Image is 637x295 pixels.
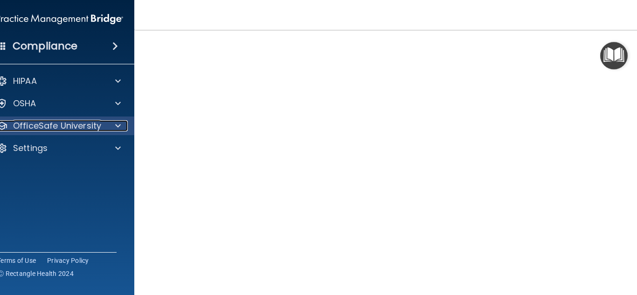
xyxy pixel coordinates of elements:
button: Open Resource Center [600,42,628,69]
h4: Compliance [13,40,77,53]
p: Settings [13,143,48,154]
a: Privacy Policy [47,256,89,265]
p: OSHA [13,98,36,109]
p: OfficeSafe University [13,120,101,131]
p: HIPAA [13,75,37,87]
